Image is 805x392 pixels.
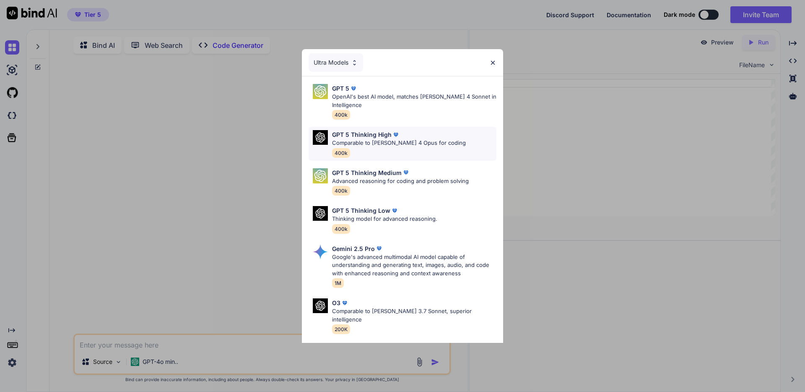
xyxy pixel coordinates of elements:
[313,206,328,221] img: Pick Models
[313,168,328,183] img: Pick Models
[309,53,363,72] div: Ultra Models
[332,168,402,177] p: GPT 5 Thinking Medium
[313,244,328,259] img: Pick Models
[332,278,344,288] span: 1M
[332,110,350,120] span: 400k
[332,298,340,307] p: O3
[332,148,350,158] span: 400k
[332,244,375,253] p: Gemini 2.5 Pro
[332,224,350,234] span: 400k
[332,93,496,109] p: OpenAI's best AI model, matches [PERSON_NAME] 4 Sonnet in Intelligence
[375,244,383,253] img: premium
[332,139,466,147] p: Comparable to [PERSON_NAME] 4 Opus for coding
[313,130,328,145] img: Pick Models
[402,168,410,177] img: premium
[332,186,350,196] span: 400k
[332,253,496,278] p: Google's advanced multimodal AI model capable of understanding and generating text, images, audio...
[332,206,390,215] p: GPT 5 Thinking Low
[332,177,469,186] p: Advanced reasoning for coding and problem solving
[489,59,496,66] img: close
[332,215,437,223] p: Thinking model for advanced reasoning.
[313,298,328,313] img: Pick Models
[392,131,400,139] img: premium
[351,59,358,66] img: Pick Models
[332,324,350,334] span: 200K
[340,299,349,307] img: premium
[390,206,399,215] img: premium
[332,130,392,139] p: GPT 5 Thinking High
[313,84,328,99] img: Pick Models
[349,84,358,93] img: premium
[332,84,349,93] p: GPT 5
[332,307,496,324] p: Comparable to [PERSON_NAME] 3.7 Sonnet, superior intelligence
